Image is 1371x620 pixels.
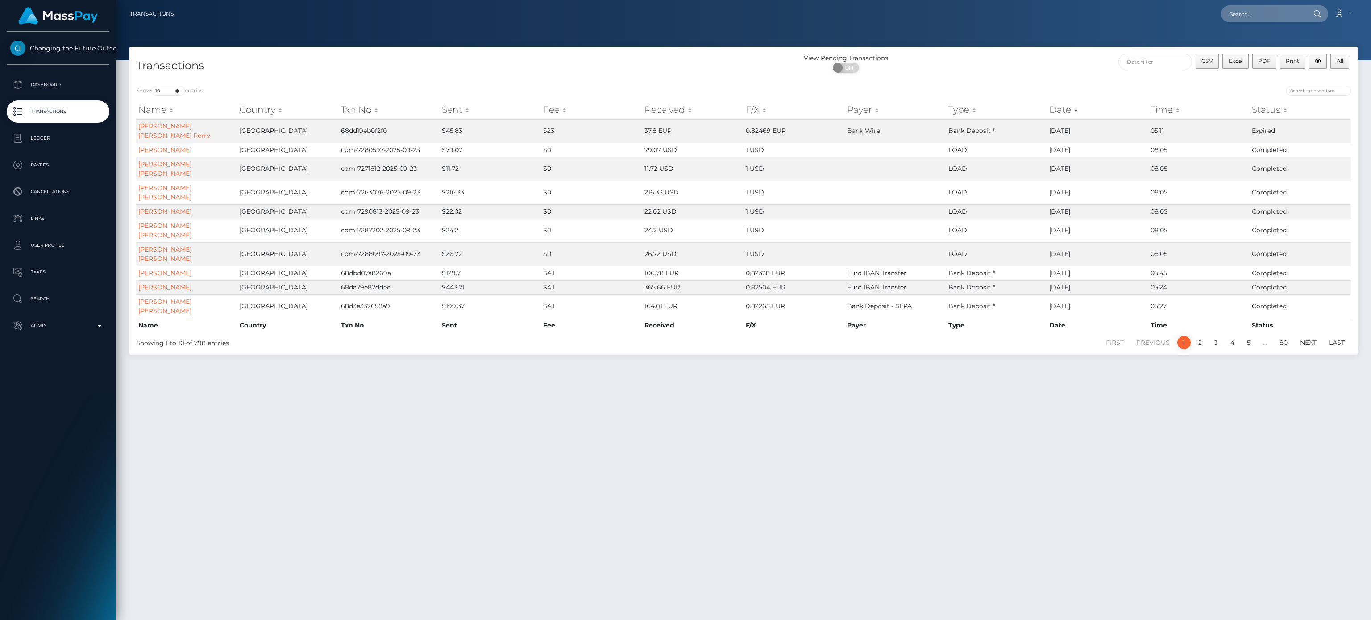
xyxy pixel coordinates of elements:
th: Txn No: activate to sort column ascending [339,101,440,119]
td: $0 [541,143,642,157]
p: Dashboard [10,78,106,91]
th: Name: activate to sort column ascending [136,101,237,119]
td: 24.2 USD [642,219,744,242]
td: 0.82328 EUR [744,266,845,280]
p: Taxes [10,265,106,279]
span: CSV [1201,58,1213,64]
th: Name [136,318,237,332]
td: 1 USD [744,157,845,181]
td: [GEOGRAPHIC_DATA] [237,219,339,242]
td: 68dd19eb0f2f0 [339,119,440,143]
p: Transactions [10,105,106,118]
td: Bank Deposit * [946,119,1047,143]
td: Completed [1250,181,1351,204]
button: CSV [1196,54,1219,69]
th: Payer: activate to sort column ascending [845,101,946,119]
td: 106.78 EUR [642,266,744,280]
a: Transactions [7,100,109,123]
td: $45.83 [440,119,541,143]
a: 4 [1226,336,1239,349]
td: 05:27 [1148,294,1250,318]
img: MassPay Logo [18,7,98,25]
td: $26.72 [440,242,541,266]
span: Euro IBAN Transfer [847,283,906,291]
a: [PERSON_NAME] [PERSON_NAME] [138,160,191,178]
a: 1 [1177,336,1191,349]
th: Time: activate to sort column ascending [1148,101,1250,119]
td: 11.72 USD [642,157,744,181]
td: [GEOGRAPHIC_DATA] [237,143,339,157]
td: Completed [1250,143,1351,157]
td: [GEOGRAPHIC_DATA] [237,181,339,204]
td: [GEOGRAPHIC_DATA] [237,280,339,294]
a: Admin [7,314,109,337]
span: Changing the Future Outcome Inc [7,44,109,52]
td: $216.33 [440,181,541,204]
p: Cancellations [10,185,106,198]
td: Completed [1250,204,1351,219]
p: Search [10,292,106,306]
td: [DATE] [1047,143,1148,157]
td: Completed [1250,294,1351,318]
label: Show entries [136,86,203,96]
td: 1 USD [744,204,845,219]
th: Payer [845,318,946,332]
button: Excel [1222,54,1249,69]
span: PDF [1258,58,1270,64]
td: 68da79e82ddec [339,280,440,294]
button: Print [1280,54,1305,69]
td: $11.72 [440,157,541,181]
td: $4.1 [541,266,642,280]
td: 68d3e332658a9 [339,294,440,318]
a: Last [1324,336,1350,349]
span: Print [1286,58,1299,64]
td: [DATE] [1047,280,1148,294]
p: Links [10,212,106,225]
td: Completed [1250,266,1351,280]
th: Date: activate to sort column ascending [1047,101,1148,119]
td: Expired [1250,119,1351,143]
th: Type [946,318,1047,332]
button: Column visibility [1309,54,1327,69]
td: $22.02 [440,204,541,219]
td: $0 [541,242,642,266]
a: Search [7,288,109,310]
td: $0 [541,157,642,181]
td: $129.7 [440,266,541,280]
td: LOAD [946,219,1047,242]
td: [DATE] [1047,219,1148,242]
a: [PERSON_NAME] [PERSON_NAME] [138,245,191,263]
td: $0 [541,219,642,242]
th: Type: activate to sort column ascending [946,101,1047,119]
td: 365.66 EUR [642,280,744,294]
td: Completed [1250,219,1351,242]
a: [PERSON_NAME] [PERSON_NAME] [138,298,191,315]
th: Received [642,318,744,332]
td: com-7288097-2025-09-23 [339,242,440,266]
td: 1 USD [744,181,845,204]
th: Txn No [339,318,440,332]
td: 0.82504 EUR [744,280,845,294]
th: Sent: activate to sort column ascending [440,101,541,119]
td: 08:05 [1148,219,1250,242]
td: 05:45 [1148,266,1250,280]
td: 79.07 USD [642,143,744,157]
p: User Profile [10,239,106,252]
select: Showentries [151,86,185,96]
td: [DATE] [1047,294,1148,318]
td: 08:05 [1148,242,1250,266]
td: [GEOGRAPHIC_DATA] [237,294,339,318]
th: F/X: activate to sort column ascending [744,101,845,119]
td: $0 [541,181,642,204]
td: 1 USD [744,219,845,242]
td: [DATE] [1047,181,1148,204]
td: Completed [1250,157,1351,181]
th: Fee [541,318,642,332]
td: 08:05 [1148,157,1250,181]
button: PDF [1252,54,1276,69]
a: [PERSON_NAME] [138,283,191,291]
td: 0.82469 EUR [744,119,845,143]
span: Bank Wire [847,127,880,135]
a: Transactions [130,4,174,23]
a: Taxes [7,261,109,283]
